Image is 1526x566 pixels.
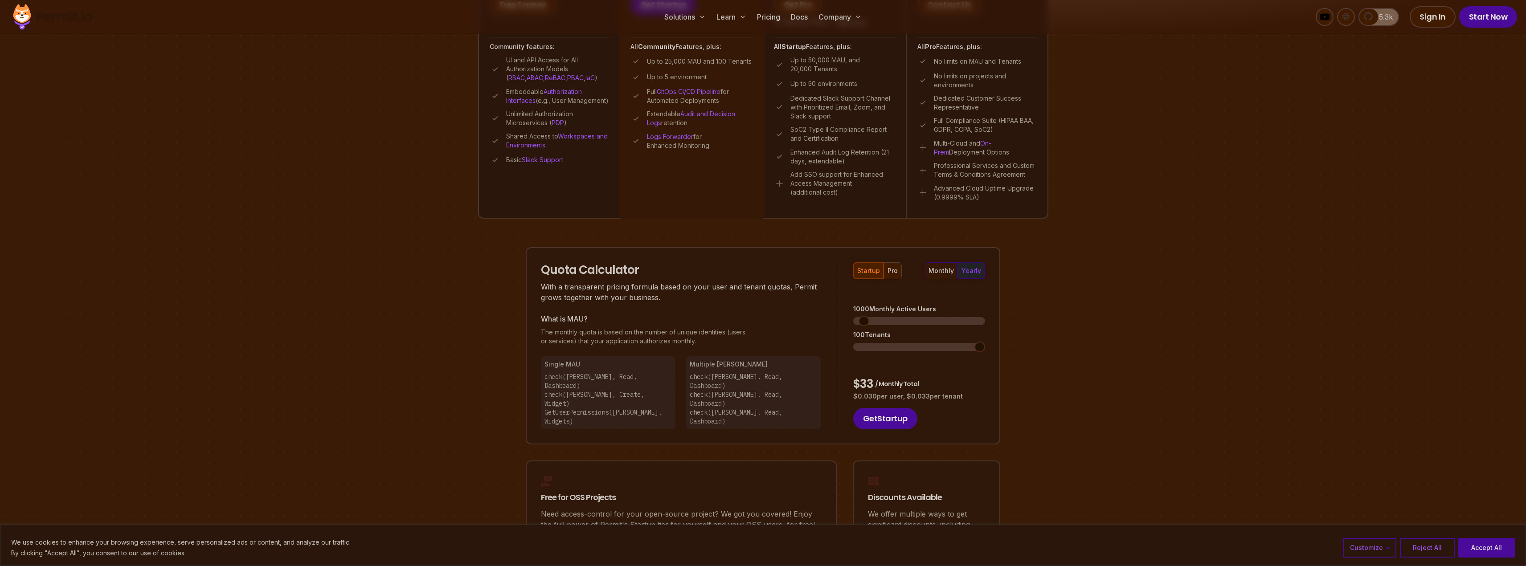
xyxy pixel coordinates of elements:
[753,8,784,26] a: Pricing
[661,8,709,26] button: Solutions
[868,509,985,562] p: We offer multiple ways to get significant discounts, including discounts for non-profits, young s...
[490,42,610,51] h4: Community features:
[934,57,1021,66] p: No limits on MAU and Tenants
[815,8,865,26] button: Company
[522,156,563,163] a: Slack Support
[506,110,610,127] p: Unlimited Authorization Microservices ( )
[787,8,811,26] a: Docs
[567,74,584,81] a: PBAC
[541,328,821,337] span: The monthly quota is based on the number of unique identities (users
[690,360,817,369] h3: Multiple [PERSON_NAME]
[506,88,582,104] a: Authorization Interfaces
[657,88,720,95] a: GitOps CI/CD Pipeline
[544,360,672,369] h3: Single MAU
[790,56,895,73] p: Up to 50,000 MAU, and 20,000 Tenants
[1374,12,1393,22] span: 5.3k
[853,376,985,392] div: $ 33
[929,266,954,275] div: monthly
[1343,538,1396,558] button: Customize
[853,305,985,314] div: 1000 Monthly Active Users
[875,379,919,388] span: / Monthly Total
[506,56,610,82] p: UI and API Access for All Authorization Models ( , , , , )
[925,43,936,50] strong: Pro
[790,170,895,197] p: Add SSO support for Enhanced Access Management (additional cost)
[853,408,917,429] button: GetStartup
[9,2,96,32] img: Permit logo
[508,74,525,81] a: RBAC
[541,262,821,278] h2: Quota Calculator
[647,87,753,105] p: Full for Automated Deployments
[630,42,753,51] h4: All Features, plus:
[541,281,821,303] p: With a transparent pricing formula based on your user and tenant quotas, Permit grows together wi...
[790,125,895,143] p: SoC2 Type II Compliance Report and Certification
[647,110,735,126] a: Audit and Decision Logs
[541,492,822,503] h2: Free for OSS Projects
[1410,6,1456,28] a: Sign In
[506,132,610,150] p: Shared Access to
[868,492,985,503] h2: Discounts Available
[647,73,707,81] p: Up to 5 environment
[1458,538,1515,558] button: Accept All
[11,548,351,558] p: By clicking "Accept All", you consent to our use of cookies.
[713,8,750,26] button: Learn
[544,372,672,426] p: check([PERSON_NAME], Read, Dashboard) check([PERSON_NAME], Create, Widget) GetUserPermissions([PE...
[690,372,817,426] p: check([PERSON_NAME], Read, Dashboard) check([PERSON_NAME], Read, Dashboard) check([PERSON_NAME], ...
[934,116,1037,134] p: Full Compliance Suite (HIPAA BAA, GDPR, CCPA, SoC2)
[790,94,895,121] p: Dedicated Slack Support Channel with Prioritized Email, Zoom, and Slack support
[638,43,675,50] strong: Community
[934,139,991,156] a: On-Prem
[853,392,985,401] p: $ 0.030 per user, $ 0.033 per tenant
[11,537,351,548] p: We use cookies to enhance your browsing experience, serve personalized ads or content, and analyz...
[506,155,563,164] p: Basic
[1459,6,1518,28] a: Start Now
[934,139,1037,157] p: Multi-Cloud and Deployment Options
[917,42,1037,51] h4: All Features, plus:
[853,330,985,339] div: 100 Tenants
[647,110,753,127] p: Extendable retention
[1400,538,1455,558] button: Reject All
[647,133,693,140] a: Logs Forwarder
[888,266,898,275] div: pro
[790,79,857,88] p: Up to 50 environments
[934,94,1037,112] p: Dedicated Customer Success Representative
[541,314,821,324] h3: What is MAU?
[527,74,543,81] a: ABAC
[552,119,564,126] a: PDP
[647,132,753,150] p: for Enhanced Monitoring
[647,57,752,66] p: Up to 25,000 MAU and 100 Tenants
[506,87,610,105] p: Embeddable (e.g., User Management)
[934,161,1037,179] p: Professional Services and Custom Terms & Conditions Agreement
[934,184,1037,202] p: Advanced Cloud Uptime Upgrade (0.9999% SLA)
[781,43,806,50] strong: Startup
[585,74,595,81] a: IaC
[1358,8,1399,26] a: 5.3k
[774,42,895,51] h4: All Features, plus:
[545,74,565,81] a: ReBAC
[541,328,821,346] p: or services) that your application authorizes monthly.
[541,509,822,541] p: Need access-control for your open-source project? We got you covered! Enjoy the full power of Per...
[790,148,895,166] p: Enhanced Audit Log Retention (21 days, extendable)
[934,72,1037,90] p: No limits on projects and environments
